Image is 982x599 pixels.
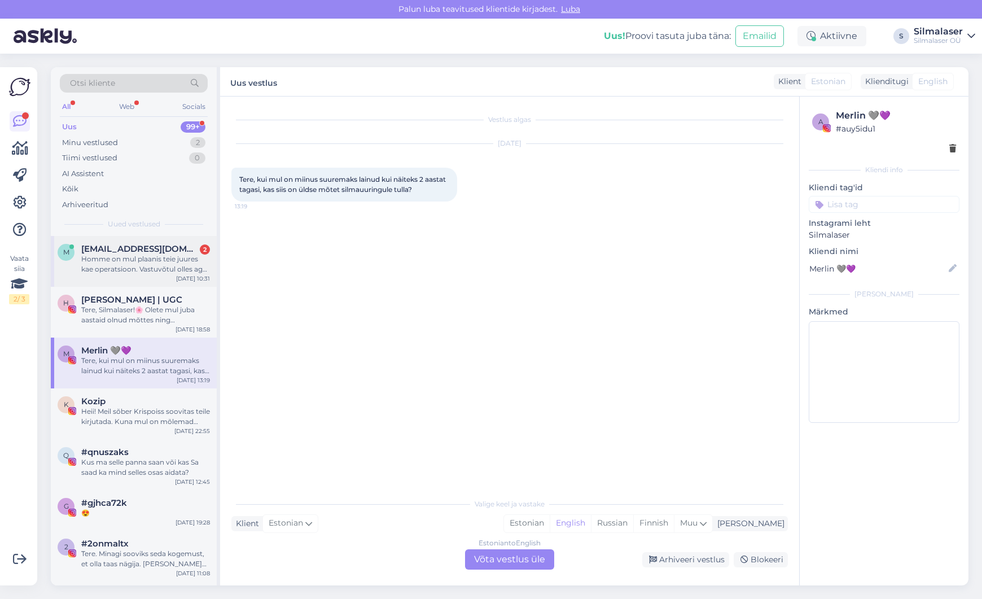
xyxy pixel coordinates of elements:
span: Uued vestlused [108,219,160,229]
span: g [64,502,69,510]
span: H [63,299,69,307]
div: 2 / 3 [9,294,29,304]
p: Silmalaser [809,229,959,241]
p: Instagrami leht [809,217,959,229]
input: Lisa tag [809,196,959,213]
span: Muu [680,518,698,528]
span: Tere, kui mul on miinus suuremaks lainud kui näiteks 2 aastat tagasi, kas siis on üldse mõtet sil... [239,175,448,194]
div: Uus [62,121,77,133]
span: K [64,400,69,409]
span: English [918,76,948,88]
div: AI Assistent [62,168,104,180]
div: 2 [190,137,205,148]
span: #gjhca72k [81,498,127,508]
div: [DATE] 11:08 [176,569,210,578]
p: Kliendi tag'id [809,182,959,194]
div: # auy5idu1 [836,123,956,135]
span: 13:19 [235,202,277,211]
div: Kõik [62,183,78,195]
div: Estonian to English [479,538,541,548]
div: Kus ma selle panna saan või kas Sa saad ka mind selles osas aidata? [81,457,210,478]
div: Homme on mul plaanis teie juures kae operatsioon. Vastuvõtul olles aga jäid mul veel mõned küsimu... [81,254,210,274]
span: q [63,451,69,460]
span: #2onmaltx [81,539,129,549]
span: Luba [558,4,584,14]
div: Socials [180,99,208,114]
img: Askly Logo [9,76,30,98]
span: Estonian [269,517,303,530]
a: SilmalaserSilmalaser OÜ [914,27,975,45]
div: Arhiveeritud [62,199,108,211]
div: Klient [774,76,801,88]
div: Tere. Minagi sooviks seda kogemust, et olla taas nägija. [PERSON_NAME] alates neljandast klassist... [81,549,210,569]
div: Vaata siia [9,253,29,304]
div: Klienditugi [861,76,909,88]
div: [DATE] 22:55 [174,427,210,435]
span: m [63,248,69,256]
div: Silmalaser [914,27,963,36]
div: Merlin 🩶💜 [836,109,956,123]
label: Uus vestlus [230,74,277,89]
div: Klient [231,518,259,530]
span: Merlin 🩶💜 [81,346,131,356]
span: 2 [64,543,68,551]
div: All [60,99,73,114]
div: [DATE] 18:58 [176,325,210,334]
div: Heii! Meil sõber Krispoiss soovitas teile kirjutada. Kuna mul on mõlemad silmad -5 kanti, siis mõ... [81,406,210,427]
div: Vestlus algas [231,115,788,125]
span: a [818,117,823,126]
div: 0 [189,152,205,164]
p: Märkmed [809,306,959,318]
div: [PERSON_NAME] [713,518,784,530]
div: S [893,28,909,44]
span: #qnuszaks [81,447,129,457]
span: Helge Kalde | UGC [81,295,182,305]
div: Estonian [504,515,550,532]
div: Valige keel ja vastake [231,499,788,509]
div: Kliendi info [809,165,959,175]
div: Web [117,99,137,114]
div: [PERSON_NAME] [809,289,959,299]
div: Russian [591,515,633,532]
div: Blokeeri [734,552,788,567]
div: Tiimi vestlused [62,152,117,164]
div: 99+ [181,121,205,133]
input: Lisa nimi [809,263,946,275]
div: [DATE] 19:28 [176,518,210,527]
div: Proovi tasuta juba täna: [604,29,731,43]
div: 2 [200,244,210,255]
span: marrau59@gmail.com [81,244,199,254]
p: Kliendi nimi [809,246,959,257]
div: [DATE] [231,138,788,148]
div: Arhiveeri vestlus [642,552,729,567]
span: Kozip [81,396,106,406]
div: Võta vestlus üle [465,549,554,570]
div: Finnish [633,515,674,532]
div: Silmalaser OÜ [914,36,963,45]
div: [DATE] 12:45 [175,478,210,486]
div: Tere, Silmalaser!🌸 Olete mul juba aastaid olnud mõttes ning [PERSON_NAME] ise olnud terve [PERSON... [81,305,210,325]
span: M [63,349,69,358]
span: Estonian [811,76,845,88]
span: Otsi kliente [70,77,115,89]
button: Emailid [735,25,784,47]
div: [DATE] 10:31 [176,274,210,283]
div: 😍 [81,508,210,518]
div: English [550,515,591,532]
b: Uus! [604,30,625,41]
div: [DATE] 13:19 [177,376,210,384]
div: Minu vestlused [62,137,118,148]
div: Tere, kui mul on miinus suuremaks lainud kui näiteks 2 aastat tagasi, kas siis on üldse mõtet sil... [81,356,210,376]
div: Aktiivne [797,26,866,46]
